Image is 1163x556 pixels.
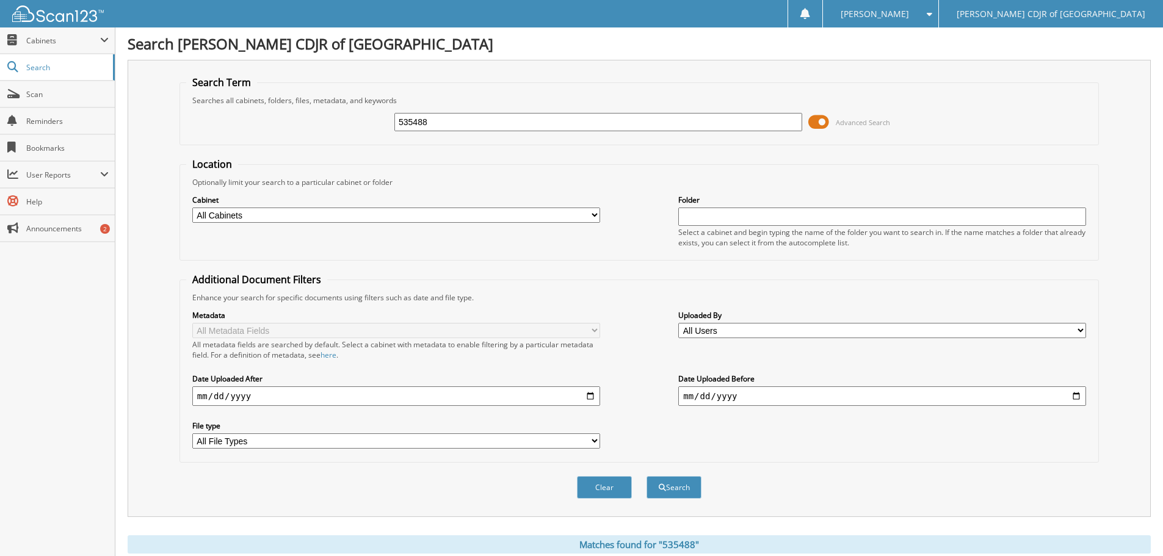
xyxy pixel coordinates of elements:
[321,350,336,360] a: here
[841,10,909,18] span: [PERSON_NAME]
[678,195,1086,205] label: Folder
[678,227,1086,248] div: Select a cabinet and begin typing the name of the folder you want to search in. If the name match...
[26,143,109,153] span: Bookmarks
[26,197,109,207] span: Help
[100,224,110,234] div: 2
[192,386,600,406] input: start
[192,310,600,320] label: Metadata
[678,310,1086,320] label: Uploaded By
[26,35,100,46] span: Cabinets
[192,421,600,431] label: File type
[128,34,1151,54] h1: Search [PERSON_NAME] CDJR of [GEOGRAPHIC_DATA]
[577,476,632,499] button: Clear
[192,339,600,360] div: All metadata fields are searched by default. Select a cabinet with metadata to enable filtering b...
[26,223,109,234] span: Announcements
[186,76,257,89] legend: Search Term
[186,292,1092,303] div: Enhance your search for specific documents using filters such as date and file type.
[192,374,600,384] label: Date Uploaded After
[186,157,238,171] legend: Location
[678,386,1086,406] input: end
[186,95,1092,106] div: Searches all cabinets, folders, files, metadata, and keywords
[26,62,107,73] span: Search
[128,535,1151,554] div: Matches found for "535488"
[26,170,100,180] span: User Reports
[678,374,1086,384] label: Date Uploaded Before
[192,195,600,205] label: Cabinet
[186,273,327,286] legend: Additional Document Filters
[647,476,701,499] button: Search
[186,177,1092,187] div: Optionally limit your search to a particular cabinet or folder
[12,5,104,22] img: scan123-logo-white.svg
[26,116,109,126] span: Reminders
[26,89,109,99] span: Scan
[957,10,1145,18] span: [PERSON_NAME] CDJR of [GEOGRAPHIC_DATA]
[836,118,890,127] span: Advanced Search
